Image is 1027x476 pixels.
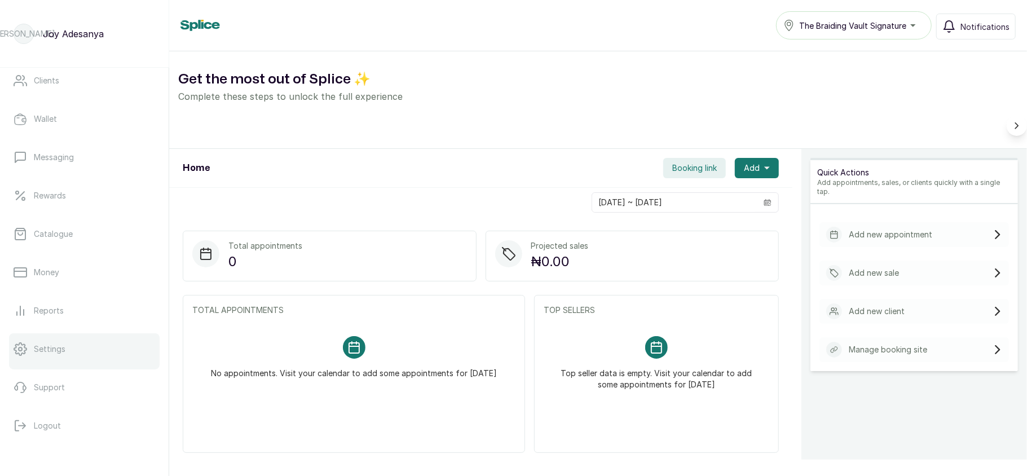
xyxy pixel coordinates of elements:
[9,142,160,173] a: Messaging
[34,152,74,163] p: Messaging
[744,162,760,174] span: Add
[34,190,66,201] p: Rewards
[764,199,772,206] svg: calendar
[9,257,160,288] a: Money
[672,162,717,174] span: Booking link
[9,295,160,327] a: Reports
[849,229,932,240] p: Add new appointment
[9,65,160,96] a: Clients
[228,240,302,252] p: Total appointments
[592,193,757,212] input: Select date
[735,158,779,178] button: Add
[776,11,932,39] button: The Braiding Vault Signature
[34,343,65,355] p: Settings
[9,218,160,250] a: Catalogue
[531,240,589,252] p: Projected sales
[9,410,160,442] button: Logout
[849,267,899,279] p: Add new sale
[531,252,589,272] p: ₦0.00
[9,372,160,403] a: Support
[34,382,65,393] p: Support
[557,359,756,390] p: Top seller data is empty. Visit your calendar to add some appointments for [DATE]
[228,252,302,272] p: 0
[799,20,906,32] span: The Braiding Vault Signature
[9,180,160,211] a: Rewards
[178,69,1018,90] h2: Get the most out of Splice ✨
[34,305,64,316] p: Reports
[43,27,104,41] p: Joy Adesanya
[34,113,57,125] p: Wallet
[34,75,59,86] p: Clients
[663,158,726,178] button: Booking link
[817,167,1011,178] p: Quick Actions
[9,103,160,135] a: Wallet
[817,178,1011,196] p: Add appointments, sales, or clients quickly with a single tap.
[1007,116,1027,136] button: Scroll right
[211,359,497,379] p: No appointments. Visit your calendar to add some appointments for [DATE]
[192,305,515,316] p: TOTAL APPOINTMENTS
[178,90,1018,103] p: Complete these steps to unlock the full experience
[849,344,927,355] p: Manage booking site
[34,420,61,431] p: Logout
[849,306,905,317] p: Add new client
[544,305,769,316] p: TOP SELLERS
[34,267,59,278] p: Money
[960,21,1010,33] span: Notifications
[183,161,210,175] h1: Home
[9,333,160,365] a: Settings
[936,14,1016,39] button: Notifications
[34,228,73,240] p: Catalogue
